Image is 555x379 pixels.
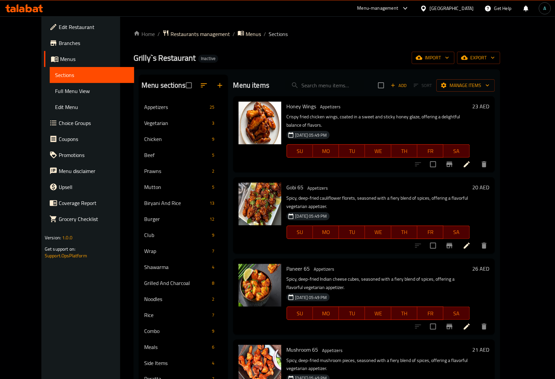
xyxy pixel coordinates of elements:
[342,227,362,237] span: TU
[55,103,129,111] span: Edit Menu
[316,309,336,318] span: MO
[144,343,209,351] div: Meals
[50,83,134,99] a: Full Menu View
[293,213,330,219] span: [DATE] 05:49 PM
[287,307,313,320] button: SU
[44,195,134,211] a: Coverage Report
[139,211,228,227] div: Burger12
[144,183,209,191] span: Mutton
[426,157,440,171] span: Select to update
[45,245,75,253] span: Get support on:
[44,115,134,131] a: Choice Groups
[476,238,492,254] button: delete
[210,248,217,254] span: 7
[320,347,345,354] span: Appetizers
[144,295,209,303] div: Noodles
[44,131,134,147] a: Coupons
[287,264,310,274] span: Paneer 65
[139,243,228,259] div: Wrap7
[374,78,388,92] span: Select section
[210,167,217,175] div: items
[59,39,129,47] span: Branches
[287,194,470,211] p: Spicy, deep-fried cauliflower florets, seasoned with a fiery blend of spices, offering a flavorfu...
[144,135,209,143] span: Chicken
[59,119,129,127] span: Choice Groups
[394,146,415,156] span: TH
[210,312,217,318] span: 7
[316,227,336,237] span: MO
[473,102,490,111] h6: 23 AED
[313,144,339,158] button: MO
[365,226,391,239] button: WE
[444,307,470,320] button: SA
[210,231,217,239] div: items
[287,356,470,373] p: Spicy, deep-fried mushroom pieces, seasoned with a fiery blend of spices, offering a flavorful ve...
[55,71,129,79] span: Sections
[142,80,186,90] h2: Menu sections
[476,319,492,335] button: delete
[59,23,129,31] span: Edit Restaurant
[44,179,134,195] a: Upsell
[144,167,209,175] span: Prawns
[463,160,471,168] a: Edit menu item
[163,30,230,38] a: Restaurants management
[44,211,134,227] a: Grocery Checklist
[198,55,218,63] div: Inactive
[446,146,467,156] span: SA
[412,52,455,64] button: import
[144,311,209,319] span: Rice
[339,226,365,239] button: TU
[210,359,217,367] div: items
[391,226,418,239] button: TH
[44,163,134,179] a: Menu disclaimer
[210,296,217,302] span: 2
[391,307,418,320] button: TH
[139,355,228,371] div: Side Items4
[293,294,330,301] span: [DATE] 05:49 PM
[59,215,129,223] span: Grocery Checklist
[144,327,209,335] div: Combo
[144,231,209,239] div: Club
[133,30,500,38] nav: breadcrumb
[182,78,196,92] span: Select all sections
[286,80,364,91] input: search
[473,183,490,192] h6: 20 AED
[210,311,217,319] div: items
[390,82,408,89] span: Add
[313,307,339,320] button: MO
[442,238,458,254] button: Branch-specific-item
[139,275,228,291] div: Grilled And Charcoal8
[463,54,495,62] span: export
[210,135,217,143] div: items
[139,99,228,115] div: Appetizers25
[139,227,228,243] div: Club9
[210,343,217,351] div: items
[442,319,458,335] button: Branch-specific-item
[44,19,134,35] a: Edit Restaurant
[144,199,207,207] div: Biryani And Rice
[210,184,217,190] span: 5
[55,87,129,95] span: Full Menu View
[144,119,209,127] span: Vegetarian
[144,247,209,255] div: Wrap
[305,184,331,192] span: Appetizers
[418,144,444,158] button: FR
[207,200,217,206] span: 13
[139,115,228,131] div: Vegetarian3
[44,51,134,67] a: Menus
[463,323,471,331] a: Edit menu item
[59,183,129,191] span: Upsell
[287,226,313,239] button: SU
[133,30,155,38] a: Home
[368,227,388,237] span: WE
[207,103,217,111] div: items
[339,144,365,158] button: TU
[139,259,228,275] div: Shawarma4
[45,251,87,260] a: Support.OpsPlatform
[426,239,440,253] span: Select to update
[158,30,160,38] li: /
[457,52,500,64] button: export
